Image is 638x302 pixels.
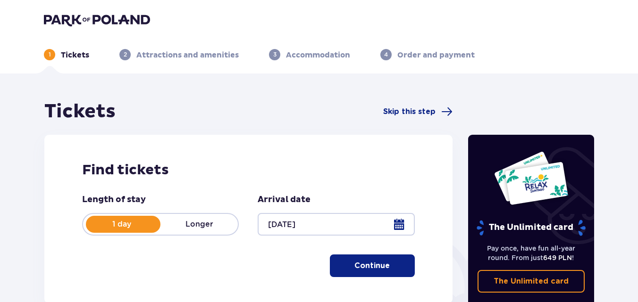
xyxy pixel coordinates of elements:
[494,276,569,286] p: The Unlimited card
[269,49,350,60] div: 3Accommodation
[83,219,160,229] p: 1 day
[61,50,89,60] p: Tickets
[476,220,587,236] p: The Unlimited card
[478,244,585,262] p: Pay once, have fun all-year round. From just !
[384,50,388,59] p: 4
[330,254,415,277] button: Continue
[273,50,277,59] p: 3
[160,219,238,229] p: Longer
[44,13,150,26] img: Park of Poland logo
[543,254,572,261] span: 649 PLN
[286,50,350,60] p: Accommodation
[124,50,127,59] p: 2
[49,50,51,59] p: 1
[82,161,415,179] h2: Find tickets
[494,151,569,205] img: Two entry cards to Suntago with the word 'UNLIMITED RELAX', featuring a white background with tro...
[478,270,585,293] a: The Unlimited card
[383,106,436,117] span: Skip this step
[44,100,116,123] h1: Tickets
[258,194,311,205] p: Arrival date
[383,106,453,117] a: Skip this step
[44,49,89,60] div: 1Tickets
[380,49,475,60] div: 4Order and payment
[354,261,390,271] p: Continue
[82,194,146,205] p: Length of stay
[136,50,239,60] p: Attractions and amenities
[119,49,239,60] div: 2Attractions and amenities
[397,50,475,60] p: Order and payment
